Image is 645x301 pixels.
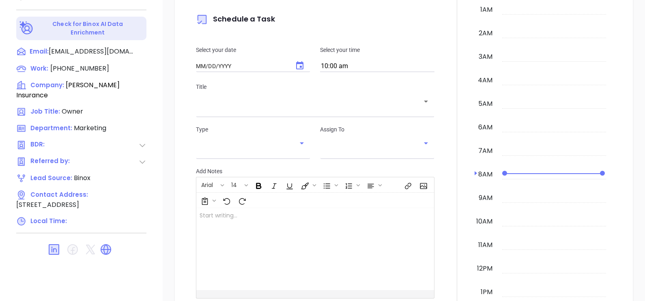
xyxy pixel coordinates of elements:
span: Undo [219,193,233,207]
img: Ai-Enrich-DaqCidB-.svg [19,21,34,35]
span: Arial [197,181,217,187]
span: Font family [197,178,226,192]
span: 14 [227,181,241,187]
span: [PERSON_NAME] Insurance [16,80,120,100]
p: Assign To [320,125,434,134]
span: Font size [227,178,250,192]
div: 6am [477,123,494,132]
span: Underline [282,178,296,192]
input: MM/DD/YYYY [196,63,287,70]
div: 8am [477,170,494,179]
span: [STREET_ADDRESS] [16,200,79,209]
p: Select your date [196,45,310,54]
div: 5am [477,99,494,109]
button: Open [296,138,307,149]
button: Open [420,96,432,107]
div: 1pm [479,287,494,297]
div: 11am [477,240,494,250]
p: Select your time [320,45,434,54]
span: Align [363,178,384,192]
span: Schedule a Task [196,14,275,24]
span: Redo [234,193,249,207]
span: [PHONE_NUMBER] [50,64,109,73]
div: 10am [475,217,494,226]
button: 14 [227,178,243,192]
div: 12pm [475,264,494,273]
span: Insert Unordered List [319,178,340,192]
p: Check for Binox AI Data Enrichment [35,20,141,37]
div: 2am [477,28,494,38]
span: Owner [62,107,83,116]
span: Italic [266,178,281,192]
span: Insert Image [415,178,430,192]
span: Job Title: [30,107,60,116]
span: Local Time: [30,217,67,225]
span: Binox [74,173,90,183]
div: 3am [477,52,494,62]
div: 7am [477,146,494,156]
span: Insert Ordered List [341,178,362,192]
span: Surveys [197,193,218,207]
p: Type [196,125,310,134]
span: Bold [251,178,265,192]
span: Lead Source: [30,174,72,182]
span: Marketing [74,123,106,133]
span: Insert link [400,178,415,192]
span: Work: [30,64,48,73]
span: BDR: [30,140,73,150]
span: Referred by: [30,157,73,167]
button: Arial [197,178,219,192]
span: Fill color or set the text color [297,178,318,192]
p: Title [196,82,434,91]
span: [EMAIL_ADDRESS][DOMAIN_NAME] [49,47,134,56]
div: 4am [476,75,494,85]
span: Email: [30,47,49,57]
span: Company: [30,81,64,89]
span: Contact Address: [30,190,88,199]
div: 1am [479,5,494,15]
button: Choose date, selected date is Oct 16, 2025 [290,56,310,75]
button: Open [420,138,432,149]
p: Add Notes [196,167,434,176]
span: Department: [30,124,72,132]
div: 9am [477,193,494,203]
